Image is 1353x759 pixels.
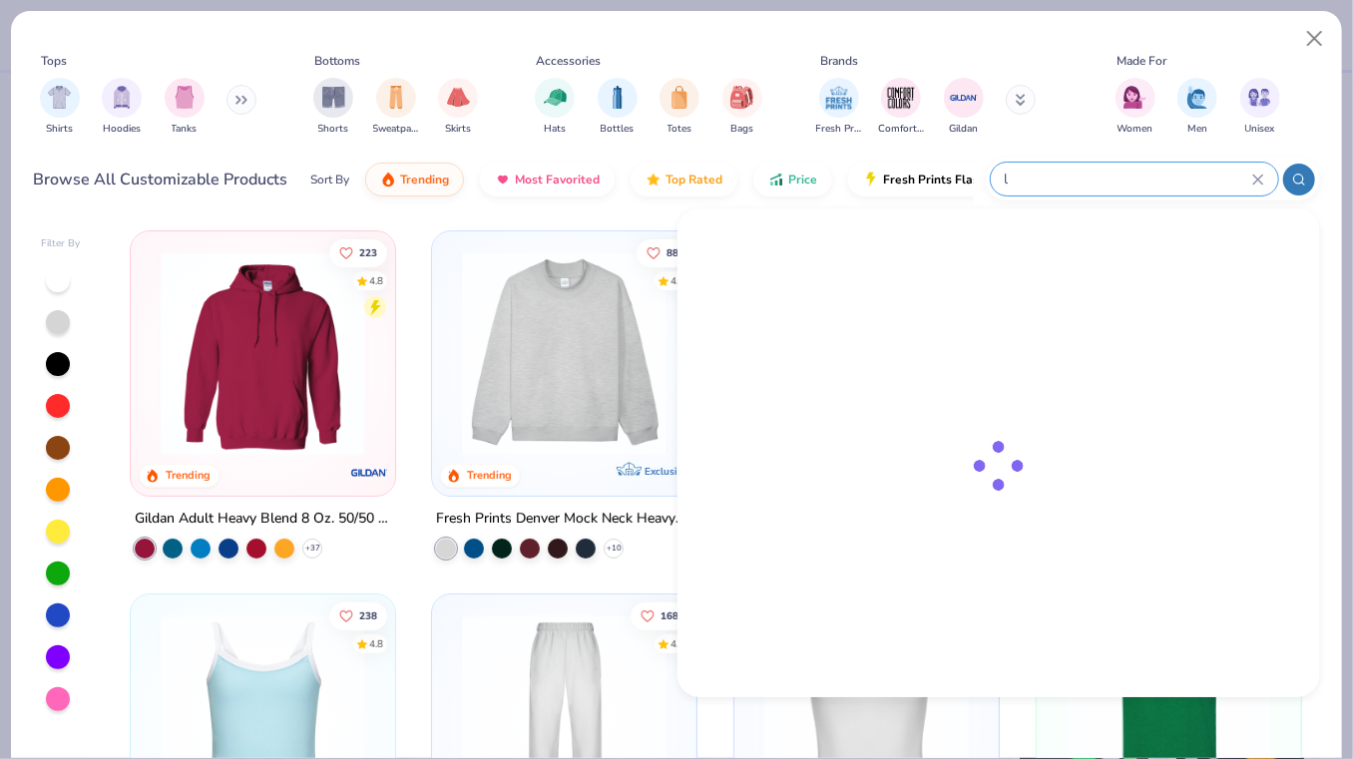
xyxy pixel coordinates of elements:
img: a164e800-7022-4571-a324-30c76f641635 [374,251,599,456]
div: Tops [41,52,67,70]
div: Fresh Prints Denver Mock Neck Heavyweight Sweatshirt [436,507,692,532]
button: filter button [722,78,762,137]
img: flash.gif [863,172,879,188]
div: filter for Hats [535,78,575,137]
img: 01756b78-01f6-4cc6-8d8a-3c30c1a0c8ac [151,251,375,456]
div: filter for Women [1116,78,1155,137]
button: Trending [365,163,464,196]
input: Try "T-Shirt" [1003,168,1252,190]
button: filter button [1240,78,1280,137]
button: filter button [373,78,419,137]
div: 4.8 [369,636,383,651]
img: Tanks Image [174,86,196,109]
div: Made For [1117,52,1166,70]
div: Sort By [310,171,349,189]
span: Skirts [445,122,471,137]
button: filter button [102,78,142,137]
img: Unisex Image [1248,86,1271,109]
img: Shorts Image [322,86,345,109]
div: filter for Tanks [165,78,205,137]
span: Men [1187,122,1207,137]
button: filter button [944,78,984,137]
button: filter button [660,78,699,137]
button: filter button [313,78,353,137]
span: 168 [662,610,679,620]
button: filter button [1177,78,1217,137]
img: Comfort Colors Image [886,83,916,113]
img: Bottles Image [607,86,629,109]
div: filter for Shirts [40,78,80,137]
button: Like [638,238,689,266]
span: Totes [668,122,692,137]
button: Like [329,238,387,266]
span: 88 [668,247,679,257]
img: f5d85501-0dbb-4ee4-b115-c08fa3845d83 [452,251,676,456]
span: Shirts [46,122,73,137]
div: Brands [820,52,858,70]
img: Shirts Image [48,86,71,109]
span: Tanks [172,122,198,137]
img: Skirts Image [447,86,470,109]
button: filter button [165,78,205,137]
div: filter for Totes [660,78,699,137]
div: filter for Men [1177,78,1217,137]
div: Accessories [537,52,602,70]
span: 238 [359,610,377,620]
img: Women Image [1124,86,1146,109]
img: TopRated.gif [646,172,662,188]
img: Totes Image [669,86,690,109]
button: Like [632,601,689,629]
span: Top Rated [666,172,722,188]
span: Women [1118,122,1153,137]
div: 4.8 [369,273,383,288]
div: Filter By [41,236,81,251]
span: 223 [359,247,377,257]
img: Men Image [1186,86,1208,109]
div: filter for Fresh Prints [816,78,862,137]
div: filter for Gildan [944,78,984,137]
div: Browse All Customizable Products [34,168,288,191]
img: Gildan logo [348,453,388,493]
span: Shorts [318,122,349,137]
span: + 10 [607,543,622,555]
button: filter button [598,78,638,137]
span: Bottles [601,122,635,137]
img: Hoodies Image [111,86,133,109]
div: filter for Bags [722,78,762,137]
span: Trending [400,172,449,188]
img: Gildan Image [949,83,979,113]
span: Hoodies [103,122,141,137]
button: filter button [878,78,924,137]
div: 4.7 [672,636,685,651]
button: Top Rated [631,163,737,196]
span: Sweatpants [373,122,419,137]
span: Hats [544,122,566,137]
div: filter for Shorts [313,78,353,137]
img: Fresh Prints Image [824,83,854,113]
span: Gildan [949,122,978,137]
span: Exclusive [645,465,687,478]
div: Bottoms [315,52,361,70]
button: Close [1296,20,1334,58]
span: Most Favorited [515,172,600,188]
button: filter button [816,78,862,137]
div: filter for Skirts [438,78,478,137]
button: filter button [40,78,80,137]
span: Comfort Colors [878,122,924,137]
span: Fresh Prints Flash [883,172,986,188]
button: Fresh Prints Flash [848,163,1079,196]
span: Unisex [1245,122,1275,137]
button: Most Favorited [480,163,615,196]
img: Hats Image [544,86,567,109]
img: most_fav.gif [495,172,511,188]
div: filter for Bottles [598,78,638,137]
div: Gildan Adult Heavy Blend 8 Oz. 50/50 Hooded Sweatshirt [135,507,391,532]
div: filter for Unisex [1240,78,1280,137]
span: Fresh Prints [816,122,862,137]
span: Price [788,172,817,188]
div: filter for Comfort Colors [878,78,924,137]
button: filter button [438,78,478,137]
button: Like [329,601,387,629]
button: filter button [535,78,575,137]
span: + 37 [304,543,319,555]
